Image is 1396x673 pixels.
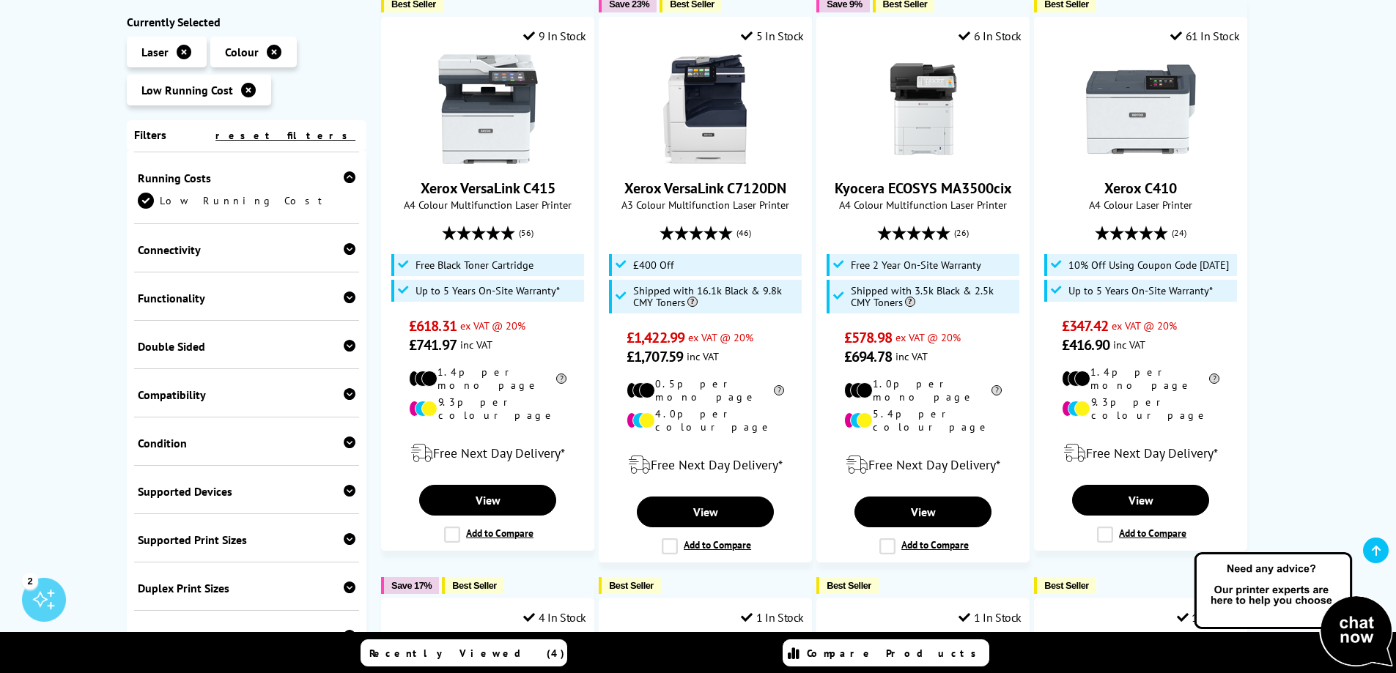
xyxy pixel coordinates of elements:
[1170,29,1239,43] div: 61 In Stock
[433,54,543,164] img: Xerox VersaLink C415
[138,436,356,450] div: Condition
[1112,319,1177,332] span: ex VAT @ 20%
[895,330,961,344] span: ex VAT @ 20%
[361,639,567,666] a: Recently Viewed (4)
[844,377,1002,404] li: 1.0p per mono page
[433,152,543,167] a: Xerox VersaLink C415
[460,319,525,332] span: ex VAT @ 20%
[627,347,683,366] span: £1,707.59
[1177,610,1240,625] div: 1 In Stock
[607,445,804,486] div: modal_delivery
[1044,580,1089,591] span: Best Seller
[416,259,533,271] span: Free Black Toner Cartridge
[1042,198,1239,212] span: A4 Colour Laser Printer
[627,407,784,434] li: 4.0p per colour page
[138,629,356,644] div: Supported Media Types
[391,580,432,591] span: Save 17%
[1086,54,1196,164] img: Xerox C410
[409,365,566,392] li: 1.4p per mono page
[409,316,457,335] span: £618.31
[959,610,1022,625] div: 1 In Stock
[419,485,555,516] a: View
[954,219,969,247] span: (26)
[607,198,804,212] span: A3 Colour Multifunction Laser Printer
[816,577,879,594] button: Best Seller
[741,29,804,43] div: 5 In Stock
[824,445,1022,486] div: modal_delivery
[844,407,1002,434] li: 5.4p per colour page
[633,285,799,308] span: Shipped with 16.1k Black & 9.8k CMY Toners
[421,179,555,198] a: Xerox VersaLink C415
[844,347,892,366] span: £694.78
[138,291,356,305] div: Functionality
[662,538,751,554] label: Add to Compare
[1104,179,1177,198] a: Xerox C410
[523,29,586,43] div: 9 In Stock
[824,198,1022,212] span: A4 Colour Multifunction Laser Printer
[1097,527,1186,543] label: Add to Compare
[741,610,804,625] div: 1 In Stock
[637,497,773,527] a: View
[736,219,751,247] span: (46)
[651,54,761,164] img: Xerox VersaLink C7120DN
[854,497,991,527] a: View
[138,242,356,257] div: Connectivity
[783,639,989,666] a: Compare Products
[1062,316,1108,335] span: £347.42
[127,15,367,29] div: Currently Selected
[1172,219,1186,247] span: (24)
[138,387,356,402] div: Compatibility
[409,395,566,422] li: 9.3p per colour page
[215,129,355,142] a: reset filters
[599,577,661,594] button: Best Seller
[138,339,356,354] div: Double Sided
[688,330,753,344] span: ex VAT @ 20%
[1068,285,1213,297] span: Up to 5 Years On-Site Warranty*
[369,647,565,660] span: Recently Viewed (4)
[868,152,978,167] a: Kyocera ECOSYS MA3500cix
[442,577,504,594] button: Best Seller
[225,45,259,59] span: Colour
[138,171,356,185] div: Running Costs
[879,538,969,554] label: Add to Compare
[138,484,356,499] div: Supported Devices
[1072,485,1208,516] a: View
[844,328,892,347] span: £578.98
[134,127,166,142] span: Filters
[624,179,786,198] a: Xerox VersaLink C7120DN
[687,349,719,363] span: inc VAT
[627,377,784,404] li: 0.5p per mono page
[633,259,674,271] span: £400 Off
[416,285,560,297] span: Up to 5 Years On-Site Warranty*
[523,610,586,625] div: 4 In Stock
[452,580,497,591] span: Best Seller
[1042,433,1239,474] div: modal_delivery
[868,54,978,164] img: Kyocera ECOSYS MA3500cix
[627,328,684,347] span: £1,422.99
[835,179,1012,198] a: Kyocera ECOSYS MA3500cix
[609,580,654,591] span: Best Seller
[519,219,533,247] span: (56)
[851,285,1016,308] span: Shipped with 3.5k Black & 2.5k CMY Toners
[389,433,586,474] div: modal_delivery
[1062,365,1219,392] li: 1.4p per mono page
[807,647,984,660] span: Compare Products
[1068,259,1229,271] span: 10% Off Using Coupon Code [DATE]
[444,527,533,543] label: Add to Compare
[141,83,233,97] span: Low Running Cost
[959,29,1022,43] div: 6 In Stock
[1034,577,1096,594] button: Best Seller
[138,193,356,209] a: Low Running Cost
[409,335,457,354] span: £741.97
[1062,335,1109,354] span: £416.90
[1113,338,1145,352] span: inc VAT
[138,581,356,595] div: Duplex Print Sizes
[651,152,761,167] a: Xerox VersaLink C7120DN
[138,532,356,547] div: Supported Print Sizes
[1086,152,1196,167] a: Xerox C410
[460,338,492,352] span: inc VAT
[22,573,38,589] div: 2
[1062,395,1219,422] li: 9.3p per colour page
[827,580,871,591] span: Best Seller
[389,198,586,212] span: A4 Colour Multifunction Laser Printer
